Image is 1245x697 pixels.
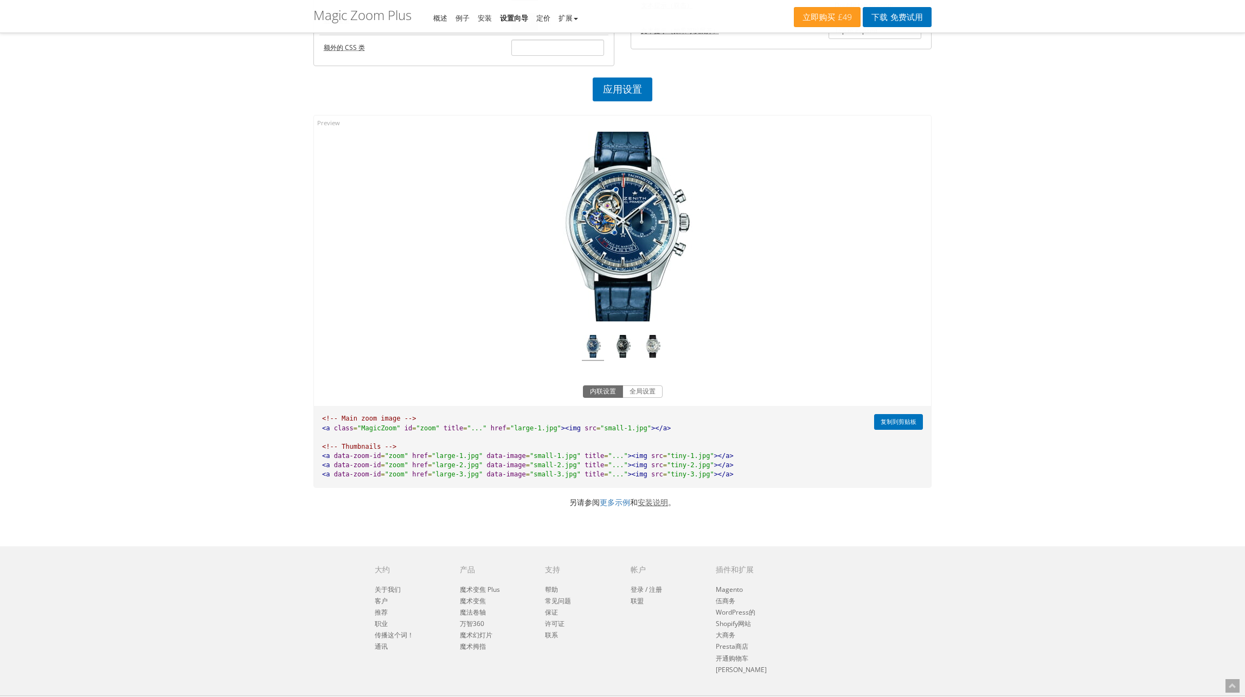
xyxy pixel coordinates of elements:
[432,452,483,460] span: "large-1.jpg"
[324,43,365,52] acronym: cssClass
[651,452,663,460] span: src
[651,461,663,469] span: src
[460,642,486,651] a: 魔术拇指
[455,13,470,23] a: 例子
[888,13,923,22] span: 免费试用
[385,461,408,469] span: "zoom"
[608,452,628,460] span: "..."
[716,596,735,605] a: 伍商务
[714,461,734,469] span: ></a>
[385,470,408,478] span: "zoom"
[428,452,432,460] span: =
[334,452,381,460] span: data-zoom-id
[375,585,401,594] a: 关于我们
[628,452,647,460] span: ><img
[536,13,550,23] a: 定价
[322,470,330,478] span: <a
[716,654,748,663] a: 开通购物车
[667,470,714,478] span: "tiny-3.jpg"
[381,452,384,460] span: =
[835,13,852,22] span: £49
[491,424,506,432] span: href
[716,608,755,617] a: WordPress的
[428,461,432,469] span: =
[375,596,388,605] a: 客户
[334,461,381,469] span: data-zoom-id
[585,470,604,478] span: title
[412,470,428,478] span: href
[433,13,447,23] a: 概述
[600,424,651,432] span: "small-1.jpg"
[714,470,734,478] span: ></a>
[412,424,416,432] span: =
[487,452,526,460] span: data-image
[506,424,510,432] span: =
[416,424,439,432] span: "zoom"
[604,470,608,478] span: =
[631,596,644,605] a: 联盟
[716,665,767,674] a: [PERSON_NAME]
[322,452,330,460] span: <a
[559,13,578,23] a: 扩展
[334,470,381,478] span: data-zoom-id
[638,497,668,507] a: 安装说明
[305,496,940,508] p: 另请参阅 和 。
[716,630,735,640] a: 大商务
[600,497,630,507] a: 更多示例
[585,424,596,432] span: src
[375,642,388,651] a: 通讯
[545,585,558,594] a: 帮助
[716,565,827,573] h6: 插件和扩展
[460,596,486,605] a: 魔术变焦
[381,470,384,478] span: =
[334,424,354,432] span: class
[530,461,581,469] span: "small-2.jpg"
[460,585,500,594] a: 魔术变焦 Plus
[628,461,647,469] span: ><img
[463,424,467,432] span: =
[871,12,888,23] font: 下载
[608,470,628,478] span: "..."
[667,461,714,469] span: "tiny-2.jpg"
[545,608,558,617] a: 保证
[487,461,526,469] span: data-image
[412,452,428,460] span: href
[510,424,561,432] span: "large-1.jpg"
[612,335,634,361] a: Black El Primero
[460,630,492,640] a: 魔术幻灯片
[313,6,412,24] font: Magic Zoom Plus
[874,414,923,430] button: 复制到剪贴板
[593,78,652,101] a: 应用设置
[375,608,388,617] a: 推荐
[596,424,600,432] span: =
[545,565,614,573] h6: 支持
[714,452,734,460] span: ></a>
[716,585,743,594] a: Magento
[487,470,526,478] span: data-image
[467,424,486,432] span: "..."
[385,452,408,460] span: "zoom"
[641,335,664,361] a: Silver El Primero
[322,461,330,469] span: <a
[322,443,396,450] span: <!-- Thumbnails -->
[583,385,623,398] button: 内联设置
[375,630,414,640] a: 传播这个词！
[631,565,699,573] h6: 帐户
[526,461,530,469] span: =
[803,12,835,23] font: 立即购买
[357,424,400,432] span: "MagicZoom"
[585,461,604,469] span: title
[545,619,564,628] a: 许可证
[794,7,861,27] a: 立即购买£49
[444,424,463,432] span: title
[460,565,529,573] h6: 产品
[428,470,432,478] span: =
[460,619,484,628] a: 万智360
[375,619,388,628] a: 职业
[585,452,604,460] span: title
[460,608,486,617] a: 魔法卷轴
[663,470,667,478] span: =
[412,461,428,469] span: href
[716,642,748,651] a: Presta商店
[604,452,608,460] span: =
